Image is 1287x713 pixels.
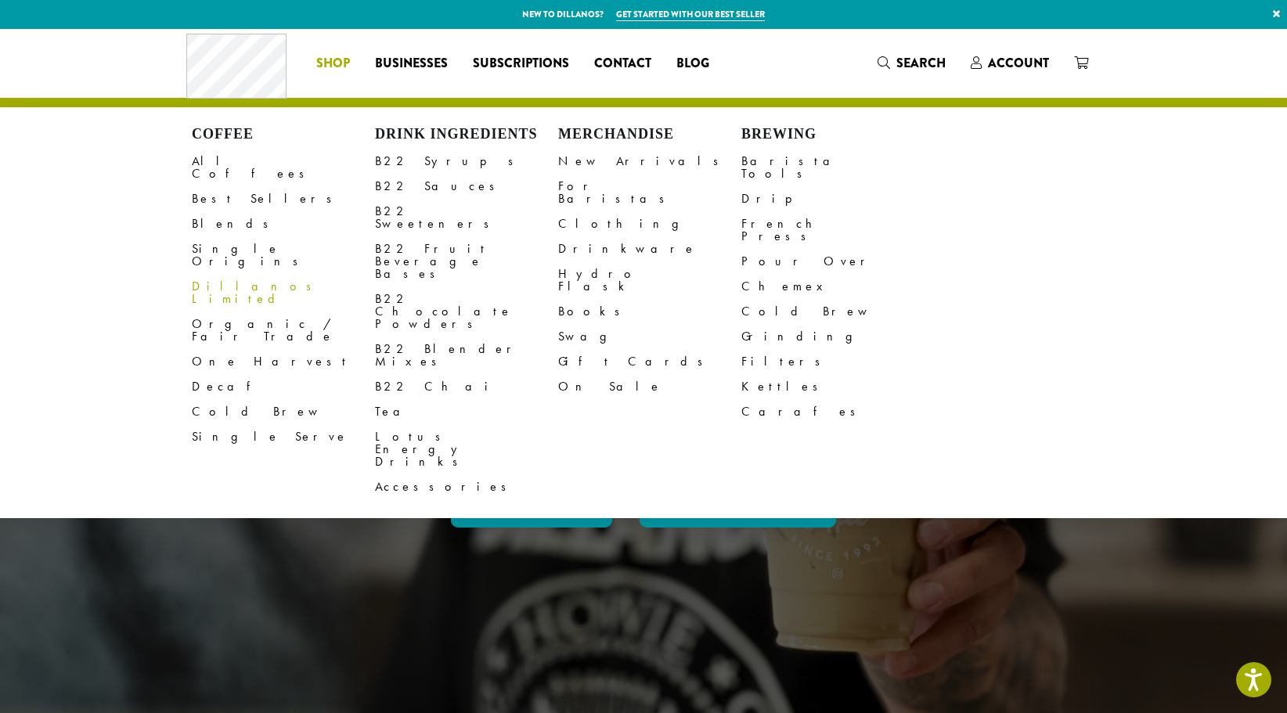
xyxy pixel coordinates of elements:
[375,474,558,499] a: Accessories
[192,274,375,311] a: Dillanos Limited
[192,349,375,374] a: One Harvest
[616,8,765,21] a: Get started with our best seller
[741,274,925,299] a: Chemex
[558,261,741,299] a: Hydro Flask
[558,126,741,143] h4: Merchandise
[741,211,925,249] a: French Press
[558,211,741,236] a: Clothing
[375,174,558,199] a: B22 Sauces
[375,399,558,424] a: Tea
[375,337,558,374] a: B22 Blender Mixes
[375,374,558,399] a: B22 Chai
[558,349,741,374] a: Gift Cards
[192,399,375,424] a: Cold Brew
[375,54,448,74] span: Businesses
[375,236,558,286] a: B22 Fruit Beverage Bases
[192,424,375,449] a: Single Serve
[741,374,925,399] a: Kettles
[192,126,375,143] h4: Coffee
[375,424,558,474] a: Lotus Energy Drinks
[558,299,741,324] a: Books
[558,374,741,399] a: On Sale
[741,126,925,143] h4: Brewing
[192,149,375,186] a: All Coffees
[741,149,925,186] a: Barista Tools
[896,54,946,72] span: Search
[192,186,375,211] a: Best Sellers
[316,54,350,74] span: Shop
[594,54,651,74] span: Contact
[375,149,558,174] a: B22 Syrups
[676,54,709,74] span: Blog
[304,51,362,76] a: Shop
[558,324,741,349] a: Swag
[375,126,558,143] h4: Drink Ingredients
[741,324,925,349] a: Grinding
[741,399,925,424] a: Carafes
[192,311,375,349] a: Organic / Fair Trade
[192,236,375,274] a: Single Origins
[741,186,925,211] a: Drip
[375,199,558,236] a: B22 Sweeteners
[741,249,925,274] a: Pour Over
[741,299,925,324] a: Cold Brew
[741,349,925,374] a: Filters
[558,149,741,174] a: New Arrivals
[192,374,375,399] a: Decaf
[375,286,558,337] a: B22 Chocolate Powders
[558,174,741,211] a: For Baristas
[988,54,1049,72] span: Account
[558,236,741,261] a: Drinkware
[865,50,958,76] a: Search
[473,54,569,74] span: Subscriptions
[192,211,375,236] a: Blends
